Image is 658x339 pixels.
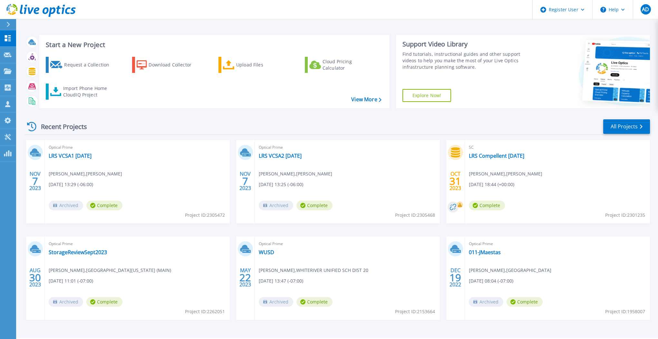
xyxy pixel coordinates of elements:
span: Complete [296,297,333,307]
div: Recent Projects [25,119,96,135]
span: AD [642,7,649,12]
a: Request a Collection [46,57,118,73]
span: 7 [242,178,248,184]
span: 19 [450,275,461,280]
span: 7 [32,178,38,184]
span: [DATE] 13:25 (-06:00) [259,181,303,188]
span: [PERSON_NAME] , [GEOGRAPHIC_DATA][US_STATE] (MAIN) [49,267,171,274]
a: Explore Now! [402,89,451,102]
span: Optical Prime [49,240,226,247]
div: AUG 2023 [29,266,41,289]
h3: Start a New Project [46,41,381,48]
span: 30 [29,275,41,280]
span: [PERSON_NAME] , WHITERIVER UNIFIED SCH DIST 20 [259,267,368,274]
div: Find tutorials, instructional guides and other support videos to help you make the most of your L... [402,51,532,70]
div: NOV 2023 [239,169,251,193]
span: [DATE] 18:44 (+00:00) [469,181,514,188]
span: Complete [86,201,122,210]
span: Optical Prime [259,144,436,151]
a: StorageReviewSept2023 [49,249,107,255]
a: LRS VCSA2 [DATE] [259,153,302,159]
div: Download Collector [149,58,200,71]
span: 31 [450,178,461,184]
span: 22 [239,275,251,280]
span: Project ID: 2301235 [605,212,645,219]
span: Project ID: 2305468 [395,212,435,219]
span: Project ID: 2305472 [185,212,225,219]
span: Archived [259,297,293,307]
span: Project ID: 2262051 [185,308,225,315]
a: View More [351,96,381,103]
span: Project ID: 1958007 [605,308,645,315]
span: [PERSON_NAME] , [PERSON_NAME] [49,170,122,177]
a: LRS Compellent [DATE] [469,153,524,159]
div: Upload Files [236,58,288,71]
span: Archived [49,201,83,210]
span: Complete [469,201,505,210]
div: Support Video Library [402,40,532,48]
span: SC [469,144,646,151]
span: [PERSON_NAME] , [PERSON_NAME] [259,170,332,177]
span: Project ID: 2153664 [395,308,435,315]
span: [DATE] 11:01 (-07:00) [49,277,93,284]
span: [DATE] 13:47 (-07:00) [259,277,303,284]
span: Archived [469,297,503,307]
a: LRS VCSA1 [DATE] [49,153,92,159]
div: OCT 2023 [449,169,461,193]
div: MAY 2023 [239,266,251,289]
div: NOV 2023 [29,169,41,193]
a: All Projects [603,119,650,134]
span: [DATE] 13:29 (-06:00) [49,181,93,188]
span: Archived [259,201,293,210]
a: 011-JMaestas [469,249,501,255]
span: Archived [49,297,83,307]
div: Import Phone Home CloudIQ Project [63,85,113,98]
div: Request a Collection [64,58,116,71]
a: Download Collector [132,57,204,73]
span: Optical Prime [469,240,646,247]
a: WUSD [259,249,274,255]
span: [PERSON_NAME] , [GEOGRAPHIC_DATA] [469,267,551,274]
span: Optical Prime [49,144,226,151]
span: Optical Prime [259,240,436,247]
span: Complete [86,297,122,307]
a: Upload Files [218,57,290,73]
span: [PERSON_NAME] , [PERSON_NAME] [469,170,542,177]
span: [DATE] 08:04 (-07:00) [469,277,513,284]
a: Cloud Pricing Calculator [305,57,377,73]
div: DEC 2022 [449,266,461,289]
div: Cloud Pricing Calculator [323,58,374,71]
span: Complete [296,201,333,210]
span: Complete [507,297,543,307]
